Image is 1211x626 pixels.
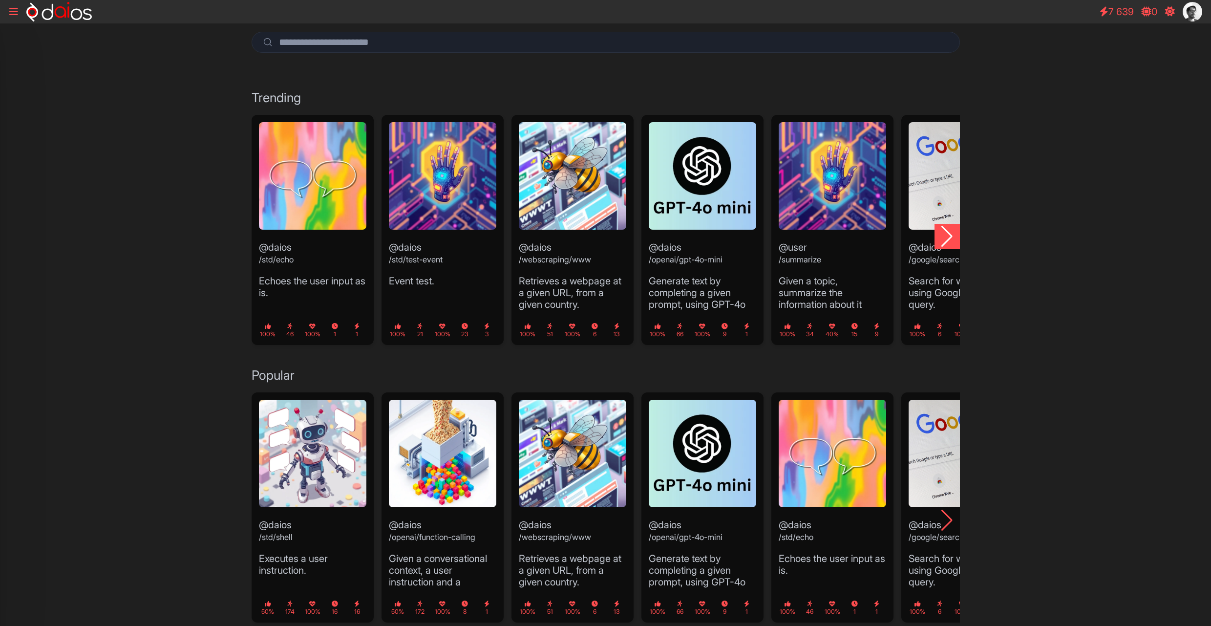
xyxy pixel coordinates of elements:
[1095,2,1139,22] a: 7 639
[547,323,553,338] small: 51
[649,400,756,507] img: openai-gpt-4o-mini.webp
[779,532,813,542] small: /std/echo
[354,600,360,615] small: 16
[779,255,821,264] small: /summarize
[382,115,504,345] div: 2 / 10
[1108,6,1134,18] span: 7 639
[259,255,294,264] small: /std/echo
[1137,2,1162,22] a: 0
[389,400,496,553] header: @daios
[382,392,504,623] div: 2 / 15
[851,600,858,615] small: 1
[389,122,496,275] header: @daios
[901,392,1023,623] div: 6 / 15
[744,323,749,338] small: 1
[519,122,626,275] header: @daios
[649,275,756,322] p: Generate text by completing a given prompt, using GPT-4o Mini.
[909,275,1016,310] p: Search for web pages using Google given a query.
[1151,6,1157,18] span: 0
[511,392,634,623] div: 3 / 15
[649,400,756,553] header: @daios
[547,600,553,615] small: 51
[484,323,489,338] small: 3
[565,600,580,615] small: 100%
[435,600,450,615] small: 100%
[806,600,813,615] small: 46
[649,255,722,264] small: /openai/gpt-4o-mini
[771,392,893,623] div: 5 / 15
[389,255,443,264] small: /std/test-event
[259,532,293,542] small: /std/shell
[252,115,374,345] div: 1 / 10
[650,600,665,615] small: 100%
[519,275,626,310] p: Retrieves a webpage at a given URL, from a given country.
[520,600,535,615] small: 100%
[677,600,683,615] small: 66
[435,323,450,338] small: 100%
[722,600,728,615] small: 9
[909,400,1016,553] header: @daios
[780,600,795,615] small: 100%
[389,275,496,287] p: Event test.
[252,392,374,623] div: 1 / 15
[614,600,620,615] small: 13
[511,115,634,345] div: 3 / 10
[417,323,423,338] small: 21
[909,122,1016,230] img: google-search.webp
[851,323,858,338] small: 15
[259,275,366,299] p: Echoes the user input as is.
[779,400,886,507] img: echo.webp
[874,323,879,338] small: 9
[935,508,960,533] div: Next slide
[909,122,1016,275] header: @daios
[909,532,964,542] small: /google/search
[285,600,295,615] small: 174
[260,323,276,338] small: 100%
[389,553,496,623] p: Given a conversational context, a user instruction and a function name, figure out what the funct...
[520,323,535,338] small: 100%
[649,122,756,230] img: openai-gpt-4o-mini.webp
[389,122,496,230] img: standard-tool.webp
[332,600,338,615] small: 16
[259,400,366,507] img: shell.webp
[1183,2,1202,22] img: citations
[305,323,320,338] small: 100%
[519,400,626,553] header: @daios
[806,323,814,338] small: 34
[519,553,626,588] p: Retrieves a webpage at a given URL, from a given country.
[415,600,425,615] small: 172
[462,600,468,615] small: 8
[649,122,756,275] header: @daios
[826,323,839,338] small: 40%
[305,600,320,615] small: 100%
[519,255,591,264] small: /webscraping/www
[935,224,960,249] div: Next slide
[771,115,893,345] div: 5 / 10
[649,553,756,600] p: Generate text by completing a given prompt, using GPT-4o Mini.
[26,2,92,22] img: logo-neg-h.svg
[825,600,840,615] small: 100%
[259,400,366,553] header: @daios
[779,275,886,322] p: Given a topic, summarize the information about it found in the web.
[901,115,1023,345] div: 6 / 10
[780,323,795,338] small: 100%
[461,323,468,338] small: 23
[252,90,960,105] h3: Trending
[909,255,964,264] small: /google/search
[641,115,764,345] div: 4 / 10
[614,323,620,338] small: 13
[565,323,580,338] small: 100%
[252,367,960,383] h3: Popular
[519,122,626,230] img: webscraping.webp
[955,323,970,338] small: 100%
[909,553,1016,588] p: Search for web pages using Google given a query.
[677,323,683,338] small: 66
[391,600,404,615] small: 50%
[286,323,294,338] small: 46
[937,323,942,338] small: 6
[650,323,665,338] small: 100%
[332,323,338,338] small: 1
[649,532,722,542] small: /openai/gpt-4o-mini
[909,400,1016,507] img: google-search.webp
[744,600,749,615] small: 1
